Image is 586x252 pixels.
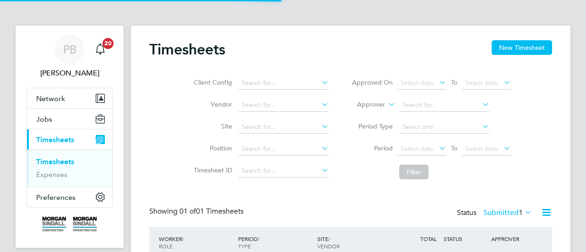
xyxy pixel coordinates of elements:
label: Approved On [352,78,393,86]
span: 1 [519,208,523,217]
h2: Timesheets [149,40,225,59]
span: 20 [103,38,114,49]
input: Search for... [239,165,329,177]
a: PB[PERSON_NAME] [27,35,113,79]
span: 01 Timesheets [179,207,244,216]
button: Network [27,88,112,108]
span: / [182,235,184,242]
button: Filter [399,165,429,179]
nav: Main navigation [16,26,124,248]
a: 20 [91,35,109,64]
input: Search for... [239,121,329,134]
input: Select one [399,121,489,134]
span: 01 of [179,207,196,216]
input: Search for... [239,143,329,155]
label: Vendor [191,100,232,108]
div: Timesheets [27,150,112,187]
span: Network [36,94,65,103]
button: Jobs [27,109,112,129]
span: Select date [465,79,498,87]
label: Site [191,122,232,130]
span: TOTAL [420,235,437,242]
label: Period Type [352,122,393,130]
span: Timesheets [36,135,74,144]
button: Preferences [27,187,112,207]
button: Timesheets [27,129,112,150]
label: Position [191,144,232,152]
span: To [448,142,460,154]
div: STATUS [441,231,489,247]
span: Peter Brackpool [27,68,113,79]
label: Submitted [483,208,532,217]
div: APPROVER [489,231,537,247]
span: PB [63,43,76,55]
span: Select date [401,79,434,87]
span: / [328,235,330,242]
img: morgansindall-logo-retina.png [42,217,97,231]
label: Period [352,144,393,152]
a: Timesheets [36,157,74,166]
a: Go to home page [27,217,113,231]
span: VENDOR [317,242,340,250]
div: Status [457,207,534,220]
label: Timesheet ID [191,166,232,174]
span: Jobs [36,115,52,123]
label: Approver [344,100,385,109]
span: ROLE [159,242,173,250]
input: Search for... [399,99,489,112]
a: Expenses [36,170,67,179]
span: Select date [401,145,434,153]
input: Search for... [239,77,329,90]
span: Select date [465,145,498,153]
div: Showing [149,207,245,216]
button: New Timesheet [492,40,552,55]
span: Preferences [36,193,76,202]
span: / [258,235,260,242]
label: Client Config [191,78,232,86]
input: Search for... [239,99,329,112]
span: TYPE [238,242,251,250]
span: To [448,76,460,88]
